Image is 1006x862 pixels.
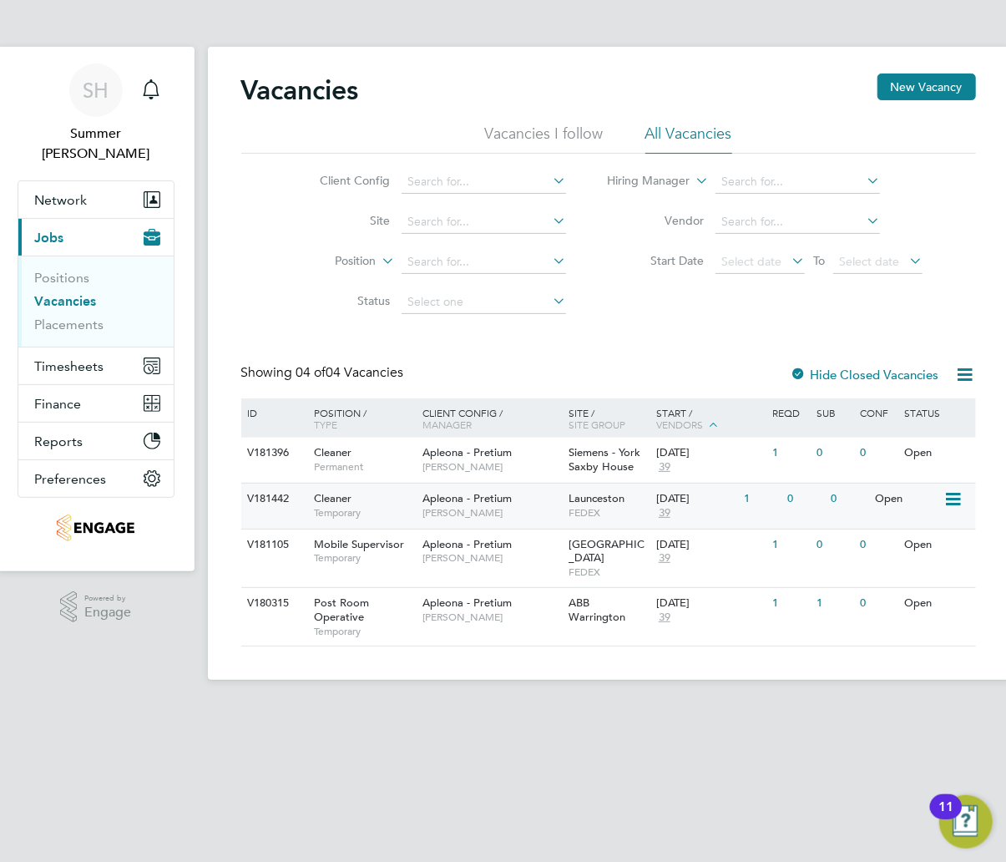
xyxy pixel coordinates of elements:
[301,398,418,439] div: Position /
[769,588,812,619] div: 1
[296,364,326,381] span: 04 of
[314,445,351,459] span: Cleaner
[656,492,736,506] div: [DATE]
[569,565,648,579] span: FEDEX
[314,418,337,431] span: Type
[422,611,560,624] span: [PERSON_NAME]
[857,398,900,427] div: Conf
[569,537,645,565] span: [GEOGRAPHIC_DATA]
[900,588,973,619] div: Open
[241,364,407,382] div: Showing
[402,170,566,194] input: Search for...
[35,317,104,332] a: Placements
[422,537,512,551] span: Apleona - Pretium
[60,591,131,623] a: Powered byEngage
[900,398,973,427] div: Status
[569,596,625,624] span: ABB Warrington
[314,551,414,565] span: Temporary
[294,213,390,228] label: Site
[721,254,781,269] span: Select date
[783,484,827,515] div: 0
[244,530,302,560] div: V181105
[938,807,953,829] div: 11
[18,347,174,384] button: Timesheets
[857,588,900,619] div: 0
[871,484,943,515] div: Open
[656,611,673,625] span: 39
[280,253,376,270] label: Position
[839,254,899,269] span: Select date
[35,270,90,286] a: Positions
[35,192,88,208] span: Network
[241,74,359,107] h2: Vacancies
[422,418,472,431] span: Manager
[314,491,351,505] span: Cleaner
[35,396,82,412] span: Finance
[877,74,976,100] button: New Vacancy
[812,530,856,560] div: 0
[812,588,856,619] div: 1
[18,385,174,422] button: Finance
[769,398,812,427] div: Reqd
[244,398,302,427] div: ID
[422,491,512,505] span: Apleona - Pretium
[422,551,560,565] span: [PERSON_NAME]
[83,79,109,101] span: SH
[314,460,414,474] span: Permanent
[608,213,704,228] label: Vendor
[18,124,174,164] span: Summer Hadden
[422,506,560,520] span: [PERSON_NAME]
[569,418,625,431] span: Site Group
[422,460,560,474] span: [PERSON_NAME]
[84,606,131,620] span: Engage
[857,530,900,560] div: 0
[812,398,856,427] div: Sub
[418,398,564,439] div: Client Config /
[402,251,566,274] input: Search for...
[244,588,302,619] div: V180315
[314,506,414,520] span: Temporary
[715,210,880,234] input: Search for...
[244,484,302,515] div: V181442
[656,418,703,431] span: Vendors
[402,291,566,314] input: Select one
[769,438,812,469] div: 1
[35,230,64,246] span: Jobs
[485,124,604,154] li: Vacancies I follow
[422,445,512,459] span: Apleona - Pretium
[244,438,302,469] div: V181396
[900,438,973,469] div: Open
[569,506,648,520] span: FEDEX
[808,250,830,271] span: To
[791,367,939,383] label: Hide Closed Vacancies
[740,484,783,515] div: 1
[18,423,174,459] button: Reports
[608,253,704,268] label: Start Date
[18,63,174,164] a: SHSummer [PERSON_NAME]
[18,515,174,541] a: Go to home page
[18,256,174,347] div: Jobs
[57,515,134,541] img: romaxrecruitment-logo-retina.png
[656,446,765,460] div: [DATE]
[656,460,673,474] span: 39
[569,491,624,505] span: Launceston
[857,438,900,469] div: 0
[35,434,83,449] span: Reports
[769,530,812,560] div: 1
[564,398,652,439] div: Site /
[569,445,640,474] span: Siemens - York Saxby House
[656,596,765,611] div: [DATE]
[594,173,690,190] label: Hiring Manager
[18,460,174,497] button: Preferences
[18,219,174,256] button: Jobs
[18,181,174,218] button: Network
[402,210,566,234] input: Search for...
[656,506,673,520] span: 39
[294,293,390,308] label: Status
[35,293,97,309] a: Vacancies
[656,551,673,565] span: 39
[84,591,131,606] span: Powered by
[314,537,404,551] span: Mobile Supervisor
[656,538,765,552] div: [DATE]
[294,173,390,188] label: Client Config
